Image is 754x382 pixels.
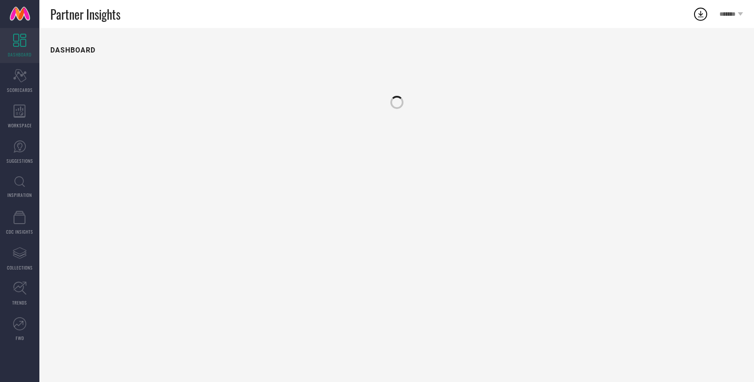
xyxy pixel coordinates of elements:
[7,158,33,164] span: SUGGESTIONS
[7,87,33,93] span: SCORECARDS
[6,228,33,235] span: CDC INSIGHTS
[50,5,120,23] span: Partner Insights
[7,264,33,271] span: COLLECTIONS
[50,46,95,54] h1: DASHBOARD
[8,122,32,129] span: WORKSPACE
[693,6,708,22] div: Open download list
[7,192,32,198] span: INSPIRATION
[16,335,24,341] span: FWD
[8,51,32,58] span: DASHBOARD
[12,299,27,306] span: TRENDS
